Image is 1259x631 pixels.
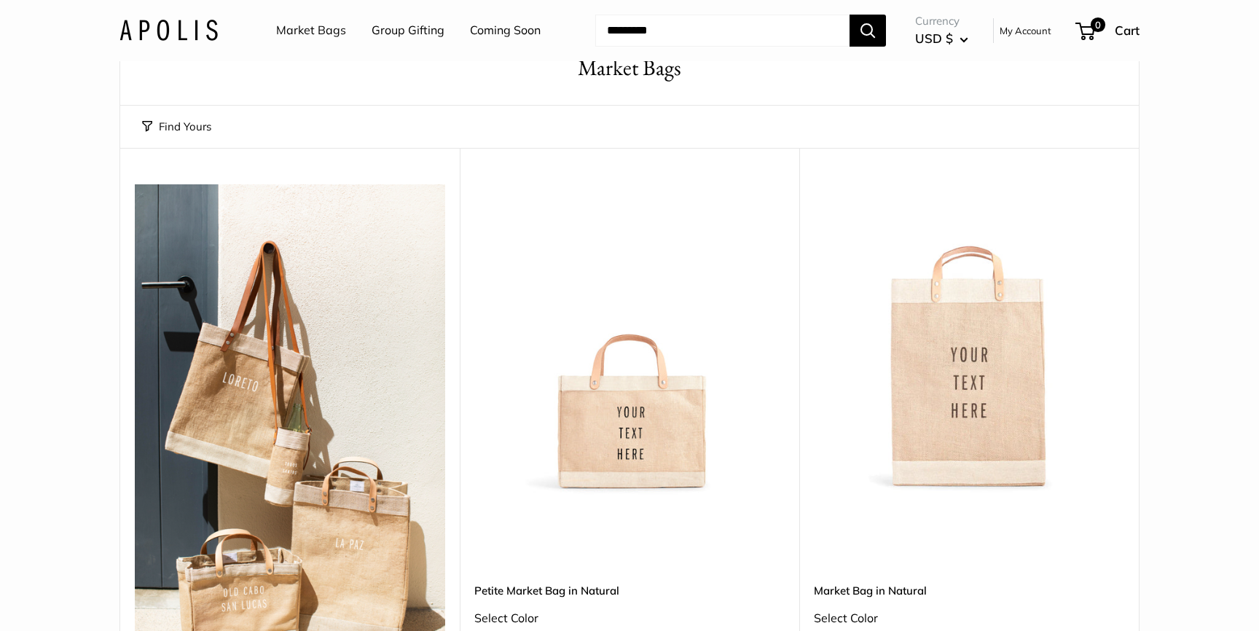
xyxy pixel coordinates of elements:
input: Search... [595,15,850,47]
a: Market Bag in NaturalMarket Bag in Natural [814,184,1124,495]
div: Select Color [474,608,785,630]
a: 0 Cart [1077,19,1140,42]
a: Market Bag in Natural [814,582,1124,599]
img: Petite Market Bag in Natural [474,184,785,495]
span: 0 [1091,17,1105,32]
img: Apolis [119,20,218,41]
a: My Account [1000,22,1051,39]
a: Coming Soon [470,20,541,42]
button: USD $ [915,27,968,50]
a: Group Gifting [372,20,444,42]
img: Market Bag in Natural [814,184,1124,495]
button: Find Yours [142,117,211,137]
a: Petite Market Bag in Natural [474,582,785,599]
button: Search [850,15,886,47]
span: USD $ [915,31,953,46]
a: Petite Market Bag in Naturaldescription_Effortless style that elevates every moment [474,184,785,495]
a: Market Bags [276,20,346,42]
span: Cart [1115,23,1140,38]
span: Currency [915,11,968,31]
h1: Market Bags [142,52,1117,84]
div: Select Color [814,608,1124,630]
